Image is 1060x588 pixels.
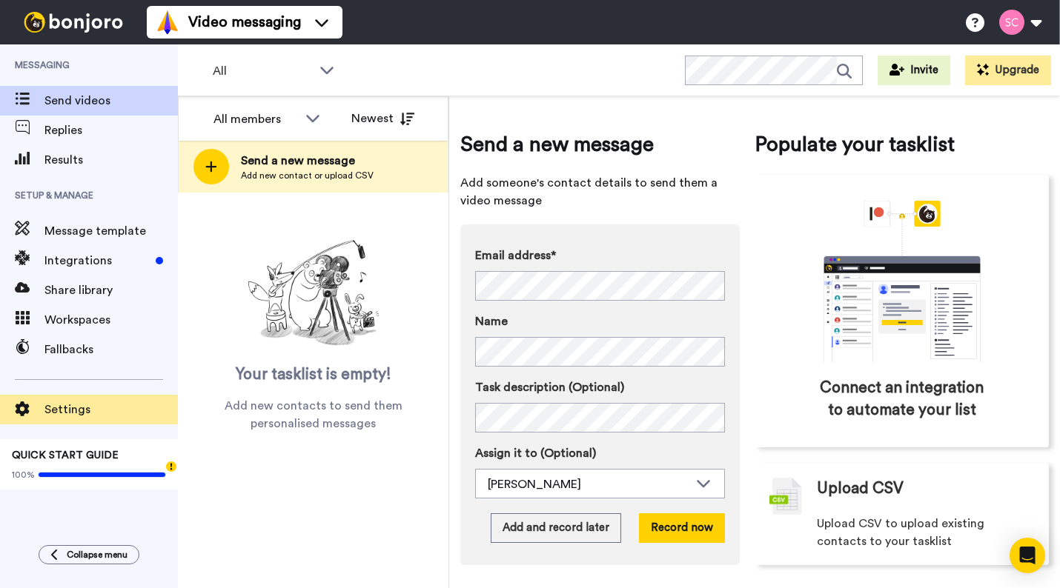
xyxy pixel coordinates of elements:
span: Add someone's contact details to send them a video message [460,174,740,210]
button: Collapse menu [39,545,139,564]
span: Your tasklist is empty! [236,364,391,386]
button: Invite [878,56,950,85]
div: Open Intercom Messenger [1010,538,1045,573]
span: Send a new message [241,152,374,170]
span: 100% [12,469,35,481]
button: Record now [639,513,725,543]
span: QUICK START GUIDE [12,450,119,461]
img: bj-logo-header-white.svg [18,12,129,33]
button: Upgrade [965,56,1051,85]
span: Message template [44,222,178,240]
img: csv-grey.png [769,478,802,515]
span: All [213,62,312,80]
span: Add new contacts to send them personalised messages [200,397,426,432]
label: Task description (Optional) [475,378,725,396]
div: All members [213,110,298,128]
div: animation [791,201,1013,362]
span: Integrations [44,252,150,270]
span: Collapse menu [67,549,127,561]
span: Upload CSV [817,478,904,500]
label: Assign it to (Optional) [475,444,725,462]
div: [PERSON_NAME] [488,475,689,493]
span: Fallbacks [44,341,178,358]
span: Results [44,151,178,169]
span: Video messaging [188,12,301,33]
span: Add new contact or upload CSV [241,170,374,181]
span: Populate your tasklist [755,130,1049,159]
button: Add and record later [491,513,621,543]
img: ready-set-action.png [239,234,388,353]
span: Share library [44,281,178,299]
span: Upload CSV to upload existing contacts to your tasklist [817,515,1034,550]
span: Name [475,313,508,330]
span: Connect an integration to automate your list [818,377,986,421]
button: Newest [340,104,425,133]
span: Replies [44,121,178,139]
span: Send a new message [460,130,740,159]
div: Tooltip anchor [165,460,178,473]
span: Workspaces [44,311,178,329]
span: Send videos [44,92,178,110]
img: vm-color.svg [156,10,179,34]
span: Settings [44,401,178,418]
label: Email address* [475,247,725,264]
